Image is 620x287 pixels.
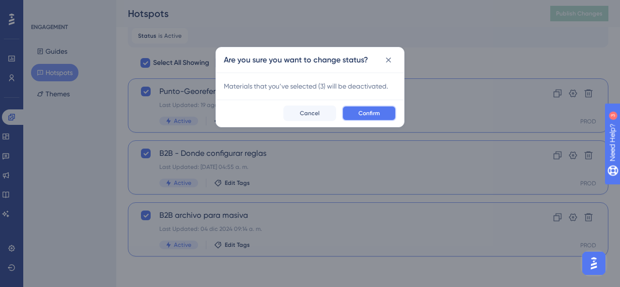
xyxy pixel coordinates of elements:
[224,54,368,66] h2: Are you sure you want to change status?
[579,249,608,278] iframe: UserGuiding AI Assistant Launcher
[67,5,70,13] div: 3
[224,82,388,90] span: Materials that you’ve selected ( 3 ) will be de activated.
[358,109,380,117] span: Confirm
[23,2,61,14] span: Need Help?
[300,109,320,117] span: Cancel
